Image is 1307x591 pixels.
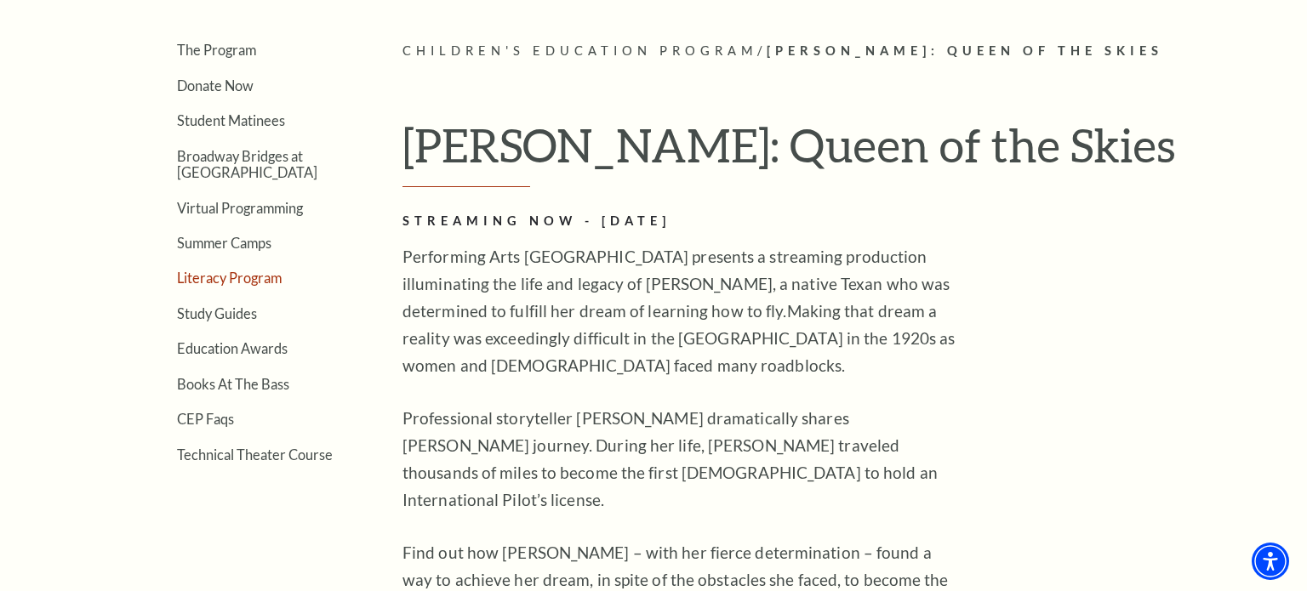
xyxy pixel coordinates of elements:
[177,446,333,463] a: Technical Theater Course
[177,235,271,251] a: Summer Camps
[177,42,256,58] a: The Program
[402,405,956,514] p: Professional storyteller [PERSON_NAME] dramatically shares [PERSON_NAME] journey. During her life...
[177,200,303,216] a: Virtual Programming
[402,117,1181,187] h1: [PERSON_NAME]: Queen of the Skies
[402,211,956,232] h2: STREAMING NOW - [DATE]
[402,243,956,379] p: Performing Arts [GEOGRAPHIC_DATA] presents a streaming production illuminating the life and legac...
[177,148,317,180] a: Broadway Bridges at [GEOGRAPHIC_DATA]
[402,43,757,58] span: Children's Education Program
[177,112,285,128] a: Student Matinees
[402,41,1181,62] p: /
[177,411,234,427] a: CEP Faqs
[177,305,257,321] a: Study Guides
[177,270,282,286] a: Literacy Program
[177,340,288,356] a: Education Awards
[177,77,254,94] a: Donate Now
[402,301,955,375] span: Making that dream a reality was exceedingly difficult in the [GEOGRAPHIC_DATA] in the 1920s as w
[177,376,289,392] a: Books At The Bass
[767,43,1163,58] span: [PERSON_NAME]: Queen of the Skies
[1252,543,1289,580] div: Accessibility Menu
